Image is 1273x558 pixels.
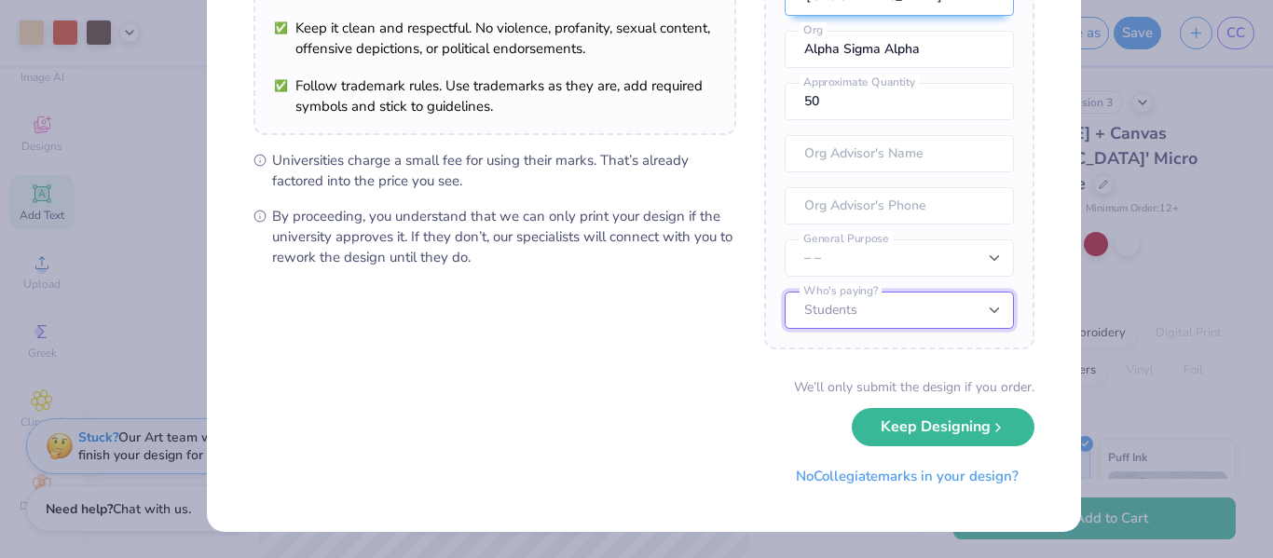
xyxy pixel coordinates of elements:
[780,457,1034,496] button: NoCollegiatemarks in your design?
[852,408,1034,446] button: Keep Designing
[274,18,716,59] li: Keep it clean and respectful. No violence, profanity, sexual content, offensive depictions, or po...
[274,75,716,116] li: Follow trademark rules. Use trademarks as they are, add required symbols and stick to guidelines.
[785,31,1014,68] input: Org
[785,187,1014,225] input: Org Advisor's Phone
[785,83,1014,120] input: Approximate Quantity
[272,206,736,267] span: By proceeding, you understand that we can only print your design if the university approves it. I...
[794,377,1034,397] div: We’ll only submit the design if you order.
[272,150,736,191] span: Universities charge a small fee for using their marks. That’s already factored into the price you...
[785,135,1014,172] input: Org Advisor's Name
